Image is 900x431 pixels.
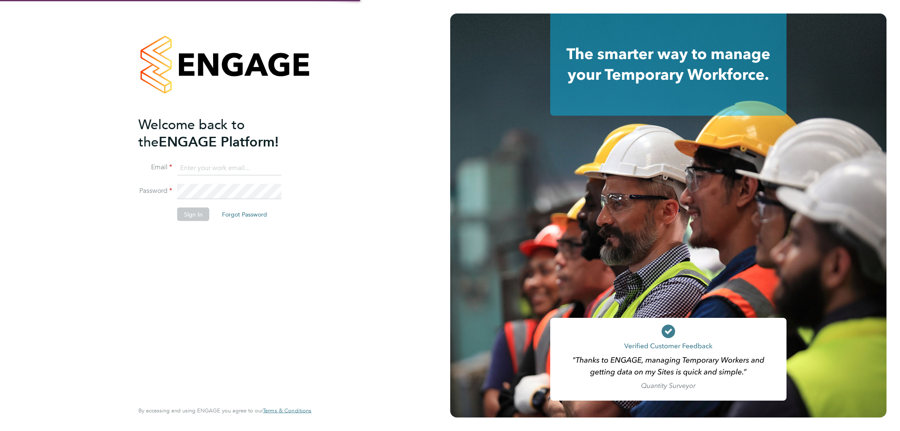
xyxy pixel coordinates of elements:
[215,208,274,221] button: Forgot Password
[138,163,172,172] label: Email
[177,208,209,221] button: Sign In
[138,116,245,150] span: Welcome back to the
[138,407,311,414] span: By accessing and using ENGAGE you agree to our
[138,187,172,195] label: Password
[138,116,303,150] h2: ENGAGE Platform!
[177,160,281,176] input: Enter your work email...
[263,407,311,414] a: Terms & Conditions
